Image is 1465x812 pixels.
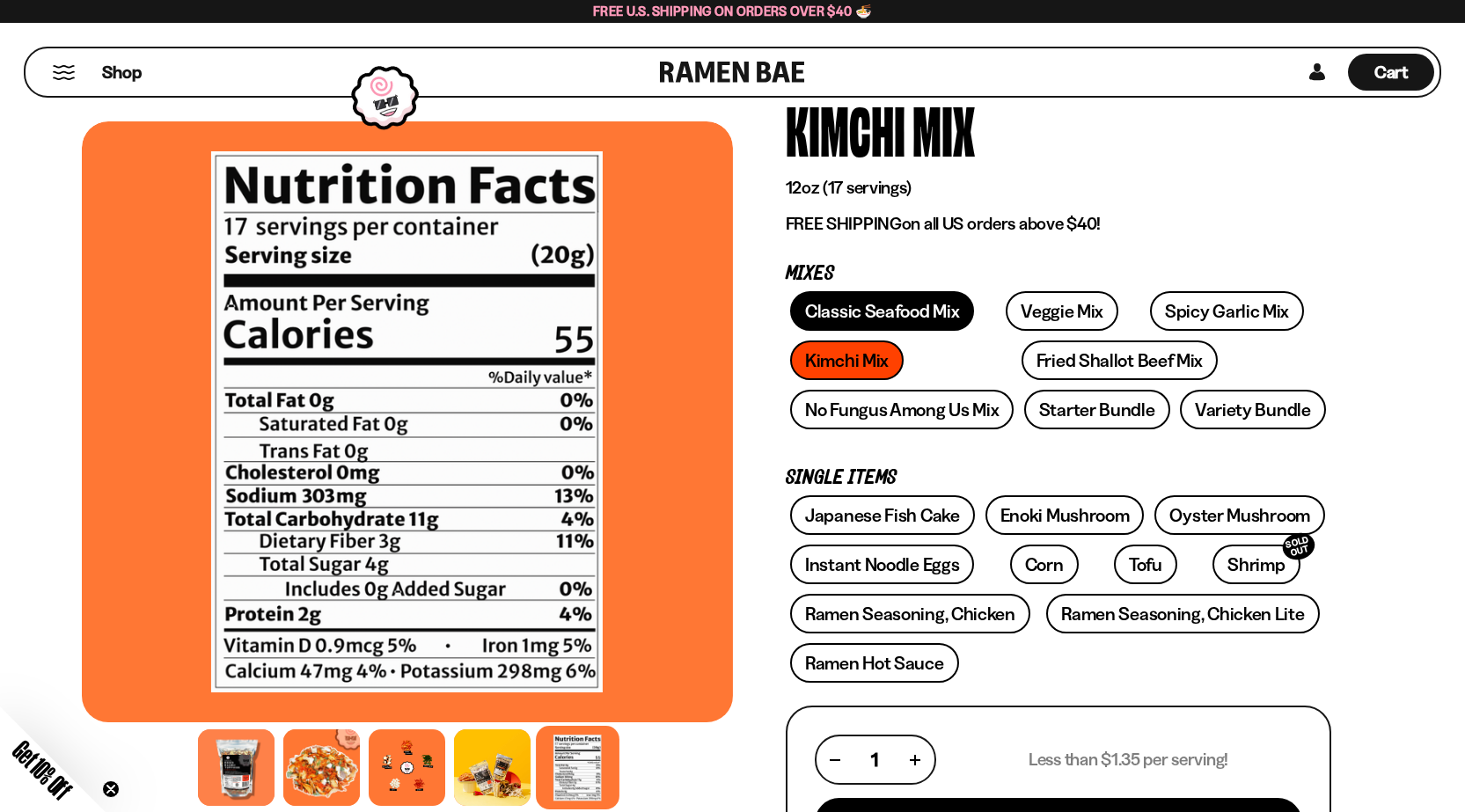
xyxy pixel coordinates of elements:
[985,495,1145,535] a: Enoki Mushroom
[593,3,872,19] span: Free U.S. Shipping on Orders over $40 🍜
[102,61,142,84] span: Shop
[790,390,1014,429] a: No Fungus Among Us Mix
[1180,390,1326,429] a: Variety Bundle
[1022,340,1218,380] a: Fried Shallot Beef Mix
[790,495,975,535] a: Japanese Fish Cake
[790,643,959,683] a: Ramen Hot Sauce
[1150,291,1304,331] a: Spicy Garlic Mix
[1029,749,1228,771] p: Less than $1.35 per serving!
[1006,291,1118,331] a: Veggie Mix
[102,54,142,91] a: Shop
[102,780,120,798] button: Close teaser
[1348,48,1434,96] a: Cart
[871,749,878,771] span: 1
[786,96,905,162] div: Kimchi
[8,735,77,804] span: Get 10% Off
[1010,545,1079,584] a: Corn
[1374,62,1409,83] span: Cart
[1024,390,1170,429] a: Starter Bundle
[1212,545,1300,584] a: ShrimpSOLD OUT
[912,96,975,162] div: Mix
[790,291,974,331] a: Classic Seafood Mix
[1114,545,1177,584] a: Tofu
[790,545,974,584] a: Instant Noodle Eggs
[1154,495,1325,535] a: Oyster Mushroom
[790,594,1030,633] a: Ramen Seasoning, Chicken
[786,470,1331,486] p: Single Items
[786,177,1331,199] p: 12oz (17 servings)
[1279,530,1318,564] div: SOLD OUT
[52,65,76,80] button: Mobile Menu Trigger
[786,213,1331,235] p: on all US orders above $40!
[1046,594,1319,633] a: Ramen Seasoning, Chicken Lite
[786,213,902,234] strong: FREE SHIPPING
[786,266,1331,282] p: Mixes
